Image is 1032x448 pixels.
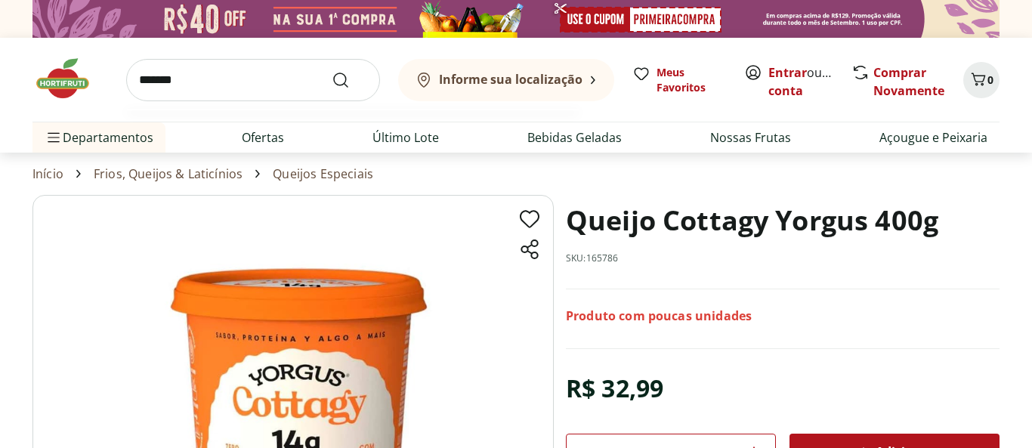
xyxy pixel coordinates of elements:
span: Departamentos [45,119,153,156]
button: Submit Search [332,71,368,89]
a: Criar conta [768,64,851,99]
a: Comprar Novamente [873,64,944,99]
a: Nossas Frutas [710,128,791,147]
p: Produto com poucas unidades [566,307,752,324]
button: Carrinho [963,62,1000,98]
a: Último Lote [372,128,439,147]
a: Entrar [768,64,807,81]
input: search [126,59,380,101]
button: Menu [45,119,63,156]
span: 0 [987,73,993,87]
div: R$ 32,99 [566,367,663,409]
a: Ofertas [242,128,284,147]
p: SKU: 165786 [566,252,619,264]
b: Informe sua localização [439,71,582,88]
button: Informe sua localização [398,59,614,101]
h1: Queijo Cottagy Yorgus 400g [566,195,938,246]
span: ou [768,63,836,100]
a: Meus Favoritos [632,65,726,95]
img: Hortifruti [32,56,108,101]
a: Bebidas Geladas [527,128,622,147]
span: Meus Favoritos [657,65,726,95]
a: Açougue e Peixaria [879,128,987,147]
a: Queijos Especiais [273,167,373,181]
a: Início [32,167,63,181]
a: Frios, Queijos & Laticínios [94,167,243,181]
